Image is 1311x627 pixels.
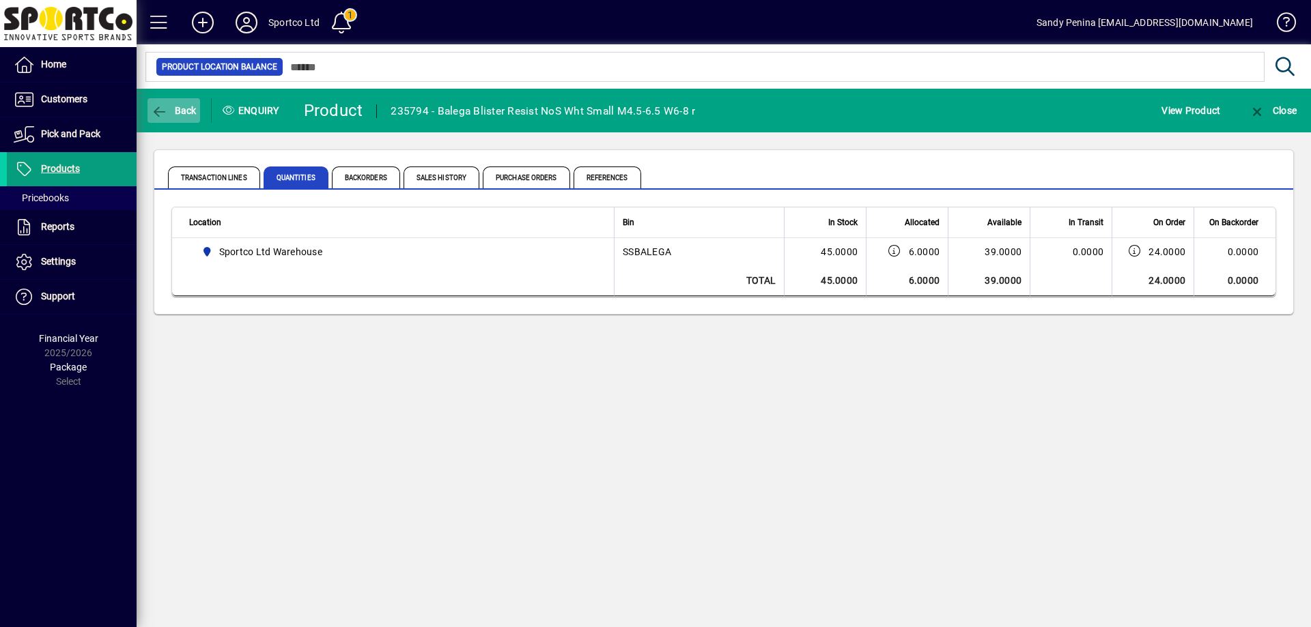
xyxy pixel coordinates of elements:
[623,215,634,230] span: Bin
[909,245,940,259] span: 6.0000
[1148,245,1185,259] span: 24.0000
[404,166,479,188] span: Sales History
[41,163,80,174] span: Products
[1194,265,1275,296] td: 0.0000
[212,100,294,121] div: Enquiry
[39,333,98,344] span: Financial Year
[7,83,137,117] a: Customers
[574,166,641,188] span: References
[1235,98,1311,123] app-page-header-button: Close enquiry
[137,98,212,123] app-page-header-button: Back
[332,166,400,188] span: Backorders
[168,166,260,188] span: Transaction Lines
[1209,215,1258,230] span: On Backorder
[14,192,69,203] span: Pricebooks
[905,215,940,230] span: Allocated
[987,215,1021,230] span: Available
[1249,105,1297,116] span: Close
[147,98,200,123] button: Back
[41,93,87,104] span: Customers
[784,265,866,296] td: 45.0000
[614,265,784,296] td: Total
[189,215,221,230] span: Location
[948,238,1030,265] td: 39.0000
[1073,246,1104,257] span: 0.0000
[7,245,137,279] a: Settings
[828,215,858,230] span: In Stock
[7,280,137,314] a: Support
[41,291,75,302] span: Support
[1158,98,1224,123] button: View Product
[948,265,1030,296] td: 39.0000
[614,238,784,265] td: SSBALEGA
[41,59,66,70] span: Home
[268,12,320,33] div: Sportco Ltd
[1194,238,1275,265] td: 0.0000
[304,100,363,121] div: Product
[1267,3,1294,47] a: Knowledge Base
[1069,215,1103,230] span: In Transit
[1245,98,1300,123] button: Close
[483,166,570,188] span: Purchase Orders
[225,10,268,35] button: Profile
[784,238,866,265] td: 45.0000
[7,210,137,244] a: Reports
[196,244,599,260] span: Sportco Ltd Warehouse
[1153,215,1185,230] span: On Order
[41,221,74,232] span: Reports
[391,100,695,122] div: 235794 - Balega Blister Resist NoS Wht Small M4.5-6.5 W6-8 r
[41,256,76,267] span: Settings
[866,265,948,296] td: 6.0000
[1037,12,1253,33] div: Sandy Penina [EMAIL_ADDRESS][DOMAIN_NAME]
[41,128,100,139] span: Pick and Pack
[264,166,328,188] span: Quantities
[7,186,137,209] a: Pricebooks
[162,60,277,74] span: Product Location Balance
[151,105,197,116] span: Back
[181,10,225,35] button: Add
[7,48,137,82] a: Home
[50,362,87,373] span: Package
[7,117,137,151] a: Pick and Pack
[1161,100,1220,121] span: View Product
[1112,265,1194,296] td: 24.0000
[219,245,322,259] span: Sportco Ltd Warehouse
